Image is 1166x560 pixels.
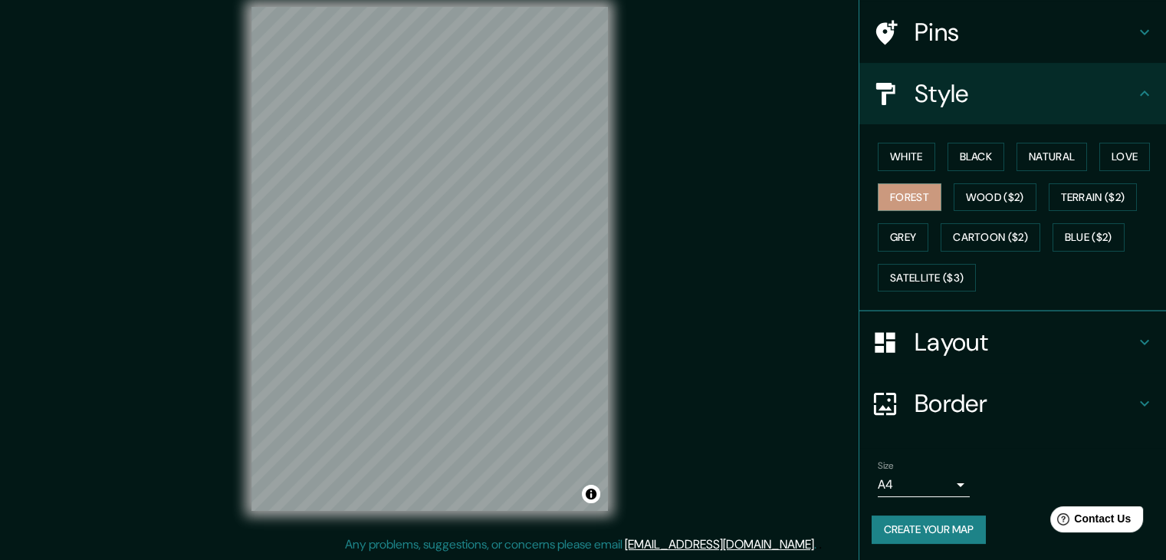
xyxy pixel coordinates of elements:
[878,183,941,212] button: Forest
[1030,500,1149,543] iframe: Help widget launcher
[816,535,819,554] div: .
[878,264,976,292] button: Satellite ($3)
[948,143,1005,171] button: Black
[859,63,1166,124] div: Style
[915,327,1135,357] h4: Layout
[1017,143,1087,171] button: Natural
[878,143,935,171] button: White
[251,7,608,511] canvas: Map
[625,536,814,552] a: [EMAIL_ADDRESS][DOMAIN_NAME]
[1099,143,1150,171] button: Love
[878,460,894,473] label: Size
[872,516,986,544] button: Create your map
[819,535,822,554] div: .
[1053,223,1125,252] button: Blue ($2)
[345,535,816,554] p: Any problems, suggestions, or concerns please email .
[859,2,1166,63] div: Pins
[941,223,1040,252] button: Cartoon ($2)
[859,373,1166,434] div: Border
[954,183,1036,212] button: Wood ($2)
[915,78,1135,109] h4: Style
[915,388,1135,419] h4: Border
[582,485,600,503] button: Toggle attribution
[915,17,1135,48] h4: Pins
[1049,183,1138,212] button: Terrain ($2)
[859,311,1166,373] div: Layout
[878,473,970,497] div: A4
[878,223,928,252] button: Grey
